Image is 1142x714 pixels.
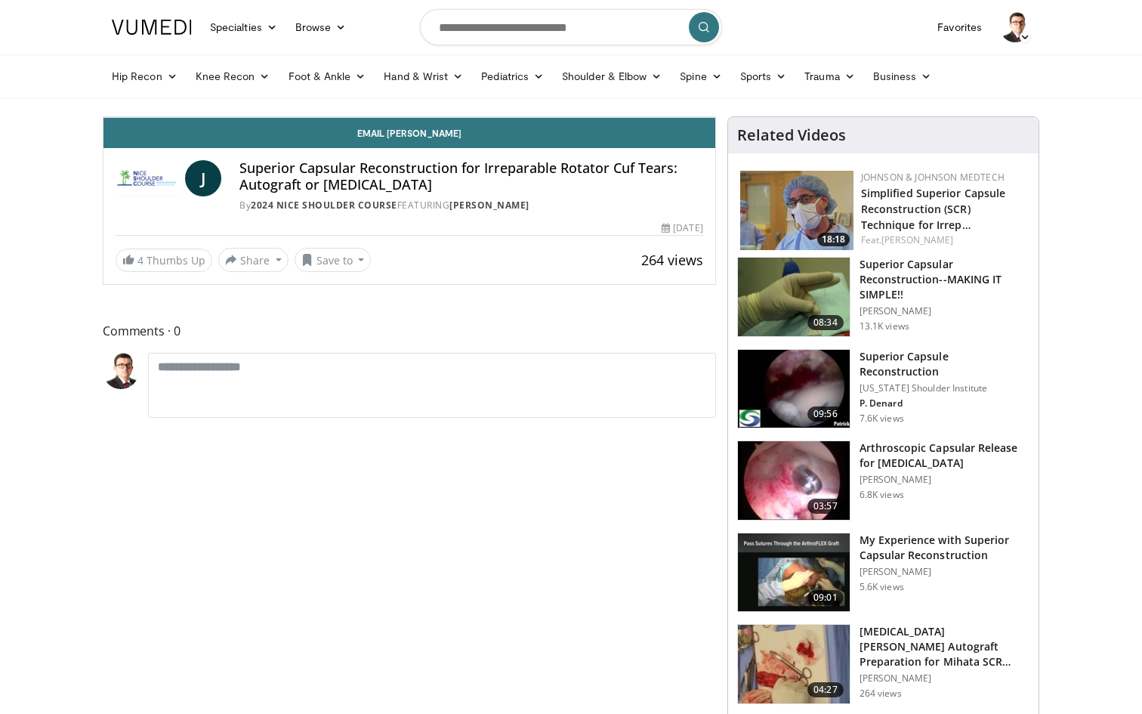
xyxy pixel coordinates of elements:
img: 75b8f971-e86e-4977-8425-f95911291d47.150x105_q85_crop-smart_upscale.jpg [738,258,850,336]
h3: [MEDICAL_DATA][PERSON_NAME] Autograft Preparation for Mihata SCR Technique [860,624,1029,669]
a: 09:56 Superior Capsule Reconstruction [US_STATE] Shoulder Institute P. Denard 7.6K views [737,349,1029,429]
span: 04:27 [807,682,844,697]
input: Search topics, interventions [420,9,722,45]
h3: Arthroscopic Capsular Release for [MEDICAL_DATA] [860,440,1029,471]
h4: Superior Capsular Reconstruction for Irreparable Rotator Cuf Tears: Autograft or [MEDICAL_DATA] [239,160,702,193]
a: Browse [286,12,356,42]
img: 2024 Nice Shoulder Course [116,160,179,196]
button: Save to [295,248,372,272]
p: [PERSON_NAME] [860,474,1029,486]
img: Avatar [1000,12,1030,42]
a: 2024 Nice Shoulder Course [251,199,397,212]
span: Comments 0 [103,321,716,341]
a: Foot & Ankle [279,61,375,91]
a: Trauma [795,61,864,91]
div: By FEATURING [239,199,702,212]
span: 09:01 [807,590,844,605]
a: Knee Recon [187,61,279,91]
div: Feat. [861,233,1026,247]
img: ce4b2c7d-6b9b-4aa3-a4d4-76ce74c86729.150x105_q85_crop-smart_upscale.jpg [738,533,850,612]
img: Avatar [103,353,139,389]
p: P. Denard [860,397,1029,410]
a: J [185,160,221,196]
a: Johnson & Johnson MedTech [861,171,1005,184]
a: Email [PERSON_NAME] [103,118,715,148]
a: Business [864,61,941,91]
span: 09:56 [807,406,844,422]
p: 264 views [860,688,902,700]
div: [DATE] [662,221,702,235]
img: VuMedi Logo [112,20,192,35]
a: [PERSON_NAME] [449,199,529,212]
a: Hip Recon [103,61,187,91]
p: 6.8K views [860,489,904,501]
a: 18:18 [740,171,853,250]
span: 4 [137,253,144,267]
button: Share [218,248,289,272]
img: 298e96b5-1438-4105-a2a2-a1c67810a5fb.150x105_q85_crop-smart_upscale.jpg [738,625,850,703]
p: [PERSON_NAME] [860,672,1029,685]
a: [PERSON_NAME] [881,233,953,246]
a: Sports [731,61,796,91]
h4: Related Videos [737,126,846,144]
a: Spine [671,61,730,91]
p: 7.6K views [860,413,904,425]
p: [PERSON_NAME] [860,566,1029,578]
a: Hand & Wrist [375,61,472,91]
a: 04:27 [MEDICAL_DATA][PERSON_NAME] Autograft Preparation for Mihata SCR Technique [PERSON_NAME] 26... [737,624,1029,704]
p: [US_STATE] Shoulder Institute [860,382,1029,394]
h3: My Experience with Superior Capsular Reconstruction [860,533,1029,563]
span: 264 views [641,251,703,269]
a: 09:01 My Experience with Superior Capsular Reconstruction [PERSON_NAME] 5.6K views [737,533,1029,613]
p: 5.6K views [860,581,904,593]
video-js: Video Player [103,117,715,118]
p: 13.1K views [860,320,909,332]
a: 08:34 Superior Capsular Reconstruction--MAKING IT SIMPLE!! [PERSON_NAME] 13.1K views [737,257,1029,337]
a: Shoulder & Elbow [553,61,671,91]
span: 08:34 [807,315,844,330]
a: 03:57 Arthroscopic Capsular Release for [MEDICAL_DATA] [PERSON_NAME] 6.8K views [737,440,1029,521]
img: 95998d28-832b-4aab-9f17-7baf1570225f.150x105_q85_crop-smart_upscale.jpg [738,350,850,428]
span: 18:18 [817,233,850,246]
img: 260e5db7-c47a-4dfd-9764-017f3066a755.150x105_q85_crop-smart_upscale.jpg [740,171,853,250]
a: Simplified Superior Capsule Reconstruction (SCR) Technique for Irrep… [861,186,1006,232]
h3: Superior Capsular Reconstruction--MAKING IT SIMPLE!! [860,257,1029,302]
a: Favorites [928,12,991,42]
a: 4 Thumbs Up [116,249,212,272]
span: 03:57 [807,499,844,514]
p: [PERSON_NAME] [860,305,1029,317]
img: 8f4b54c5-5bbe-460a-afd1-f4e46314ce20.150x105_q85_crop-smart_upscale.jpg [738,441,850,520]
h3: Superior Capsule Reconstruction [860,349,1029,379]
a: Pediatrics [472,61,553,91]
a: Specialties [201,12,286,42]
